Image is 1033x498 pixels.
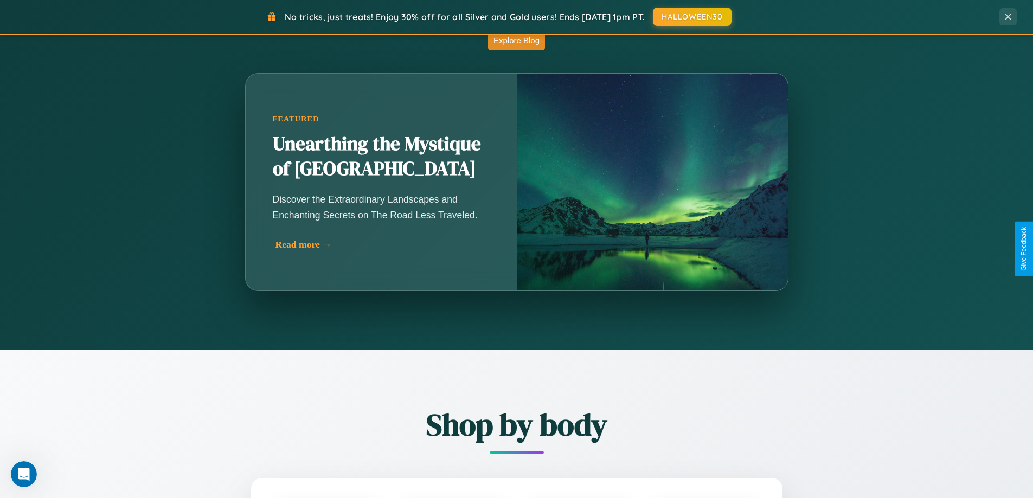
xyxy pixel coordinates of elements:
[191,404,842,445] h2: Shop by body
[1020,227,1028,271] div: Give Feedback
[273,192,490,222] p: Discover the Extraordinary Landscapes and Enchanting Secrets on The Road Less Traveled.
[273,114,490,124] div: Featured
[488,30,545,50] button: Explore Blog
[275,239,492,250] div: Read more →
[11,461,37,487] iframe: Intercom live chat
[653,8,732,26] button: HALLOWEEN30
[273,132,490,182] h2: Unearthing the Mystique of [GEOGRAPHIC_DATA]
[285,11,645,22] span: No tricks, just treats! Enjoy 30% off for all Silver and Gold users! Ends [DATE] 1pm PT.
